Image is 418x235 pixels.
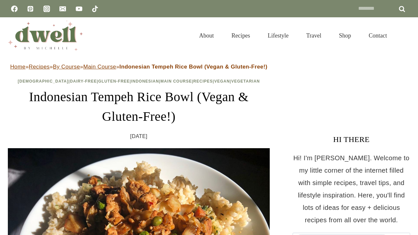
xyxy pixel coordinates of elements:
[40,2,53,15] a: Instagram
[98,79,130,84] a: Gluten-Free
[53,64,80,70] a: By Course
[8,87,270,126] h1: Indonesian Tempeh Rice Bowl (Vegan & Gluten-Free!)
[88,2,102,15] a: TikTok
[293,133,410,145] h3: HI THERE
[8,2,21,15] a: Facebook
[360,24,396,47] a: Contact
[190,24,223,47] a: About
[190,24,396,47] nav: Primary Navigation
[120,64,267,70] strong: Indonesian Tempeh Rice Bowl (Vegan & Gluten-Free!)
[10,64,267,70] span: » » » »
[72,2,86,15] a: YouTube
[24,2,37,15] a: Pinterest
[29,64,50,70] a: Recipes
[18,79,260,84] span: | | | | | | |
[10,64,25,70] a: Home
[130,132,148,141] time: [DATE]
[70,79,97,84] a: Dairy-Free
[223,24,259,47] a: Recipes
[131,79,159,84] a: Indonesian
[56,2,69,15] a: Email
[18,79,69,84] a: [DEMOGRAPHIC_DATA]
[231,79,260,84] a: Vegetarian
[330,24,360,47] a: Shop
[293,152,410,226] p: Hi! I'm [PERSON_NAME]. Welcome to my little corner of the internet filled with simple recipes, tr...
[8,21,83,51] img: DWELL by michelle
[297,24,330,47] a: Travel
[83,64,116,70] a: Main Course
[193,79,213,84] a: Recipes
[399,30,410,41] button: View Search Form
[160,79,192,84] a: Main Course
[214,79,230,84] a: Vegan
[259,24,297,47] a: Lifestyle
